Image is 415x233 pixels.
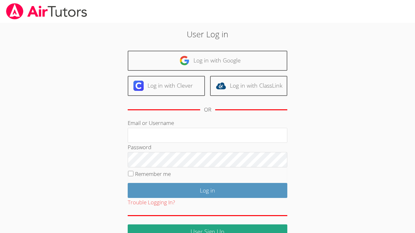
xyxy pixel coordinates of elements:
h2: User Log in [95,28,320,40]
img: clever-logo-6eab21bc6e7a338710f1a6ff85c0baf02591cd810cc4098c63d3a4b26e2feb20.svg [133,81,144,91]
a: Log in with ClassLink [210,76,287,96]
img: google-logo-50288ca7cdecda66e5e0955fdab243c47b7ad437acaf1139b6f446037453330a.svg [179,55,190,66]
button: Trouble Logging In? [128,198,175,207]
label: Email or Username [128,119,174,127]
input: Log in [128,183,287,198]
div: OR [204,105,211,114]
a: Log in with Clever [128,76,205,96]
a: Log in with Google [128,51,287,71]
img: airtutors_banner-c4298cdbf04f3fff15de1276eac7730deb9818008684d7c2e4769d2f7ddbe033.png [5,3,88,19]
img: classlink-logo-d6bb404cc1216ec64c9a2012d9dc4662098be43eaf13dc465df04b49fa7ab582.svg [216,81,226,91]
label: Remember me [135,170,171,178]
label: Password [128,143,151,151]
